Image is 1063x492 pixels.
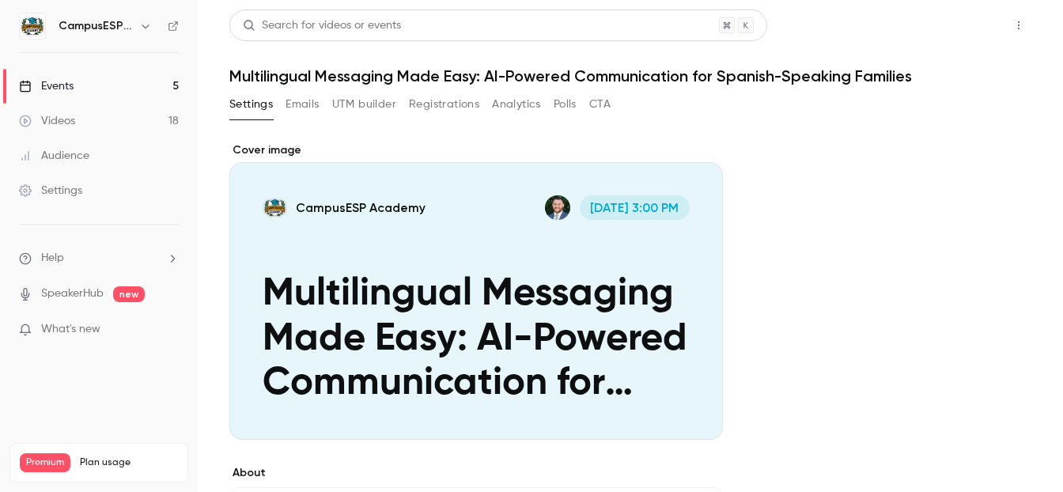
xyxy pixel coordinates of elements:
[41,250,64,267] span: Help
[20,453,70,472] span: Premium
[409,92,479,117] button: Registrations
[229,465,723,481] label: About
[332,92,396,117] button: UTM builder
[229,142,723,158] label: Cover image
[19,78,74,94] div: Events
[286,92,319,117] button: Emails
[554,92,577,117] button: Polls
[113,286,145,302] span: new
[59,18,133,34] h6: CampusESP Academy
[19,250,179,267] li: help-dropdown-opener
[80,456,178,469] span: Plan usage
[229,142,723,440] section: Cover image
[20,13,45,39] img: CampusESP Academy
[19,148,89,164] div: Audience
[931,9,993,41] button: Share
[589,92,611,117] button: CTA
[243,17,401,34] div: Search for videos or events
[41,321,100,338] span: What's new
[492,92,541,117] button: Analytics
[160,323,179,337] iframe: Noticeable Trigger
[19,183,82,199] div: Settings
[229,66,1031,85] h1: Multilingual Messaging Made Easy: AI-Powered Communication for Spanish-Speaking Families
[41,286,104,302] a: SpeakerHub
[19,113,75,129] div: Videos
[229,92,273,117] button: Settings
